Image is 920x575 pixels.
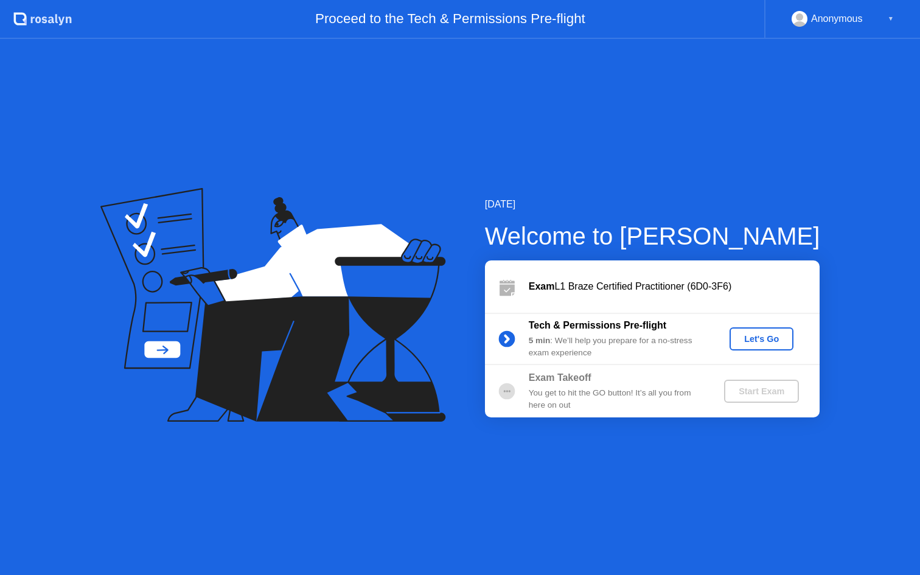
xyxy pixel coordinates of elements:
div: ▼ [888,11,894,27]
b: 5 min [529,336,551,345]
b: Exam [529,281,555,291]
div: Welcome to [PERSON_NAME] [485,218,820,254]
button: Let's Go [730,327,793,350]
div: L1 Braze Certified Practitioner (6D0-3F6) [529,279,820,294]
b: Exam Takeoff [529,372,591,383]
div: : We’ll help you prepare for a no-stress exam experience [529,335,704,360]
div: [DATE] [485,197,820,212]
div: Start Exam [729,386,794,396]
div: Let's Go [734,334,789,344]
div: You get to hit the GO button! It’s all you from here on out [529,387,704,412]
div: Anonymous [811,11,863,27]
button: Start Exam [724,380,799,403]
b: Tech & Permissions Pre-flight [529,320,666,330]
